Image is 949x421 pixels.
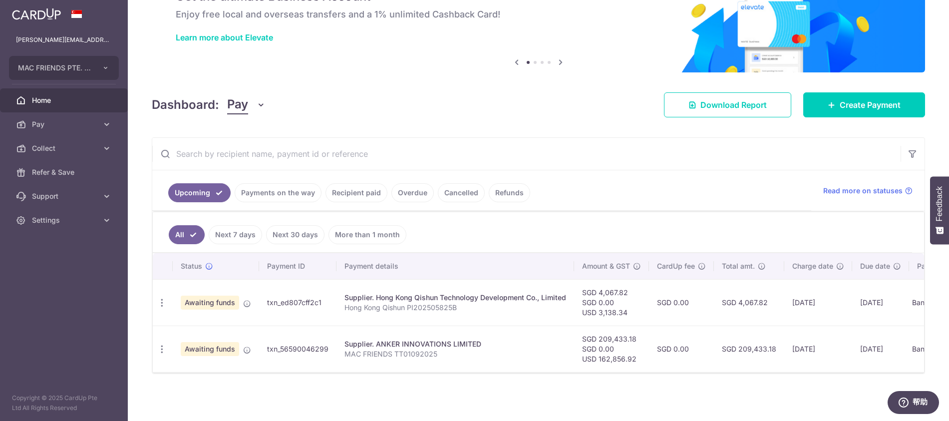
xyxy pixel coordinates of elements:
span: Amount & GST [582,261,630,271]
p: Hong Kong Qishun PI202505825B [344,303,566,313]
th: Payment ID [259,253,336,279]
img: CardUp [12,8,61,20]
button: Feedback - Show survey [930,176,949,244]
td: SGD 0.00 [649,279,714,326]
span: CardUp fee [657,261,695,271]
h4: Dashboard: [152,96,219,114]
span: Download Report [700,99,767,111]
a: More than 1 month [328,225,406,244]
a: Payments on the way [235,183,321,202]
h6: Enjoy free local and overseas transfers and a 1% unlimited Cashback Card! [176,8,901,20]
a: Next 30 days [266,225,324,244]
td: txn_ed807cff2c1 [259,279,336,326]
td: SGD 4,067.82 [714,279,784,326]
a: Cancelled [438,183,485,202]
a: All [169,225,205,244]
span: Due date [860,261,890,271]
a: Overdue [391,183,434,202]
span: Pay [227,95,248,114]
span: Read more on statuses [823,186,903,196]
td: SGD 4,067.82 SGD 0.00 USD 3,138.34 [574,279,649,326]
a: Upcoming [168,183,231,202]
td: [DATE] [784,279,852,326]
span: Status [181,261,202,271]
iframe: 打开一个小组件，您可以在其中找到更多信息 [887,391,939,416]
span: Feedback [935,186,944,221]
span: Awaiting funds [181,342,239,356]
span: Collect [32,143,98,153]
p: MAC FRIENDS TT01092025 [344,349,566,359]
span: Pay [32,119,98,129]
td: txn_56590046299 [259,326,336,372]
td: SGD 0.00 [649,326,714,372]
a: Read more on statuses [823,186,913,196]
button: Pay [227,95,266,114]
div: Supplier. Hong Kong Qishun Technology Development Co., Limited [344,293,566,303]
a: Learn more about Elevate [176,32,273,42]
td: SGD 209,433.18 SGD 0.00 USD 162,856.92 [574,326,649,372]
a: Next 7 days [209,225,262,244]
td: SGD 209,433.18 [714,326,784,372]
span: Home [32,95,98,105]
span: Create Payment [840,99,901,111]
th: Payment details [336,253,574,279]
td: [DATE] [784,326,852,372]
a: Recipient paid [325,183,387,202]
span: Total amt. [722,261,755,271]
input: Search by recipient name, payment id or reference [152,138,901,170]
div: Supplier. ANKER INNOVATIONS LIMITED [344,339,566,349]
span: Settings [32,215,98,225]
td: [DATE] [852,279,909,326]
span: Charge date [792,261,833,271]
span: MAC FRIENDS PTE. LTD. [18,63,92,73]
span: Support [32,191,98,201]
button: MAC FRIENDS PTE. LTD. [9,56,119,80]
span: Refer & Save [32,167,98,177]
p: [PERSON_NAME][EMAIL_ADDRESS][DOMAIN_NAME] [16,35,112,45]
a: Create Payment [803,92,925,117]
td: [DATE] [852,326,909,372]
a: Download Report [664,92,791,117]
span: Awaiting funds [181,296,239,310]
a: Refunds [489,183,530,202]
